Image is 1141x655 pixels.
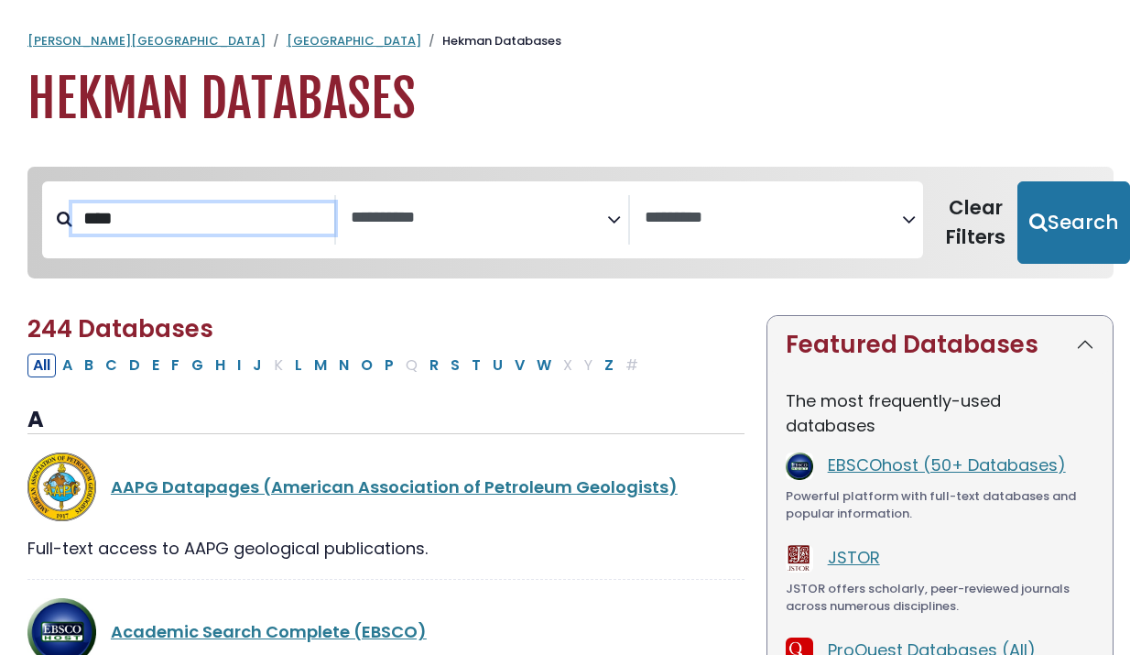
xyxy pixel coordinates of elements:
h3: A [27,407,744,434]
nav: breadcrumb [27,32,1114,50]
a: AAPG Datapages (American Association of Petroleum Geologists) [111,475,678,498]
button: Filter Results G [186,354,209,377]
input: Search database by title or keyword [72,203,334,234]
textarea: Search [645,209,901,228]
button: Filter Results V [509,354,530,377]
div: Powerful platform with full-text databases and popular information. [786,487,1094,523]
button: Filter Results Z [599,354,619,377]
li: Hekman Databases [421,32,561,50]
button: Filter Results W [531,354,557,377]
button: Filter Results F [166,354,185,377]
button: Filter Results M [309,354,332,377]
a: JSTOR [828,546,880,569]
button: Filter Results U [487,354,508,377]
h1: Hekman Databases [27,69,1114,130]
button: Filter Results P [379,354,399,377]
button: Filter Results D [124,354,146,377]
a: [PERSON_NAME][GEOGRAPHIC_DATA] [27,32,266,49]
button: Filter Results T [466,354,486,377]
a: Academic Search Complete (EBSCO) [111,620,427,643]
span: 244 Databases [27,312,213,345]
button: Filter Results L [289,354,308,377]
button: Filter Results B [79,354,99,377]
button: Clear Filters [934,181,1017,264]
button: Filter Results S [445,354,465,377]
button: All [27,354,56,377]
p: The most frequently-used databases [786,388,1094,438]
button: Filter Results J [247,354,267,377]
button: Submit for Search Results [1017,181,1130,264]
div: Full-text access to AAPG geological publications. [27,536,744,561]
button: Filter Results H [210,354,231,377]
nav: Search filters [27,167,1114,278]
button: Filter Results R [424,354,444,377]
button: Filter Results O [355,354,378,377]
button: Filter Results C [100,354,123,377]
button: Featured Databases [767,316,1113,374]
textarea: Search [351,209,607,228]
button: Filter Results I [232,354,246,377]
div: Alpha-list to filter by first letter of database name [27,353,646,376]
button: Filter Results N [333,354,354,377]
div: JSTOR offers scholarly, peer-reviewed journals across numerous disciplines. [786,580,1094,616]
button: Filter Results A [57,354,78,377]
button: Filter Results E [147,354,165,377]
a: [GEOGRAPHIC_DATA] [287,32,421,49]
a: EBSCOhost (50+ Databases) [828,453,1066,476]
